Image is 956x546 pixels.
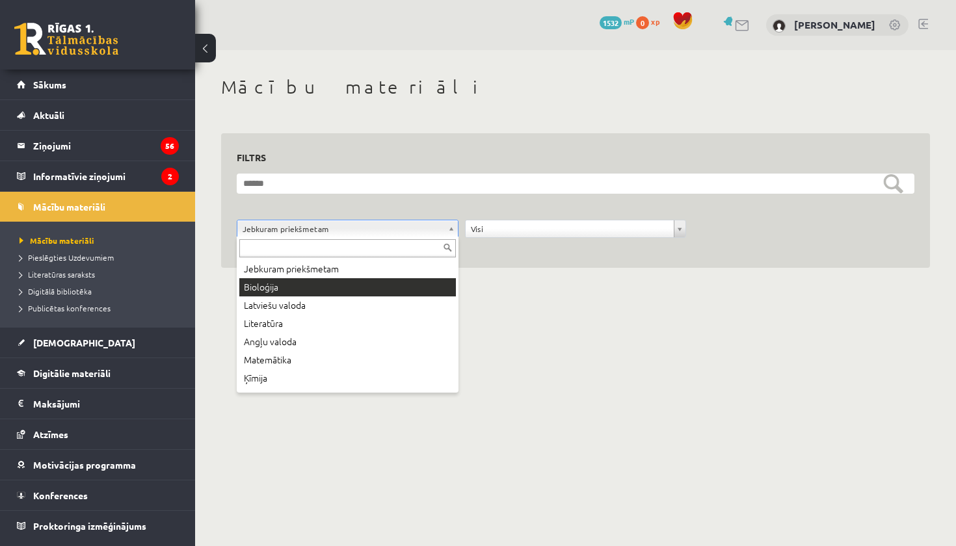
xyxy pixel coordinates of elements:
[239,387,456,406] div: Fizika
[239,333,456,351] div: Angļu valoda
[239,351,456,369] div: Matemātika
[239,278,456,296] div: Bioloģija
[239,369,456,387] div: Ķīmija
[239,260,456,278] div: Jebkuram priekšmetam
[239,296,456,315] div: Latviešu valoda
[239,315,456,333] div: Literatūra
